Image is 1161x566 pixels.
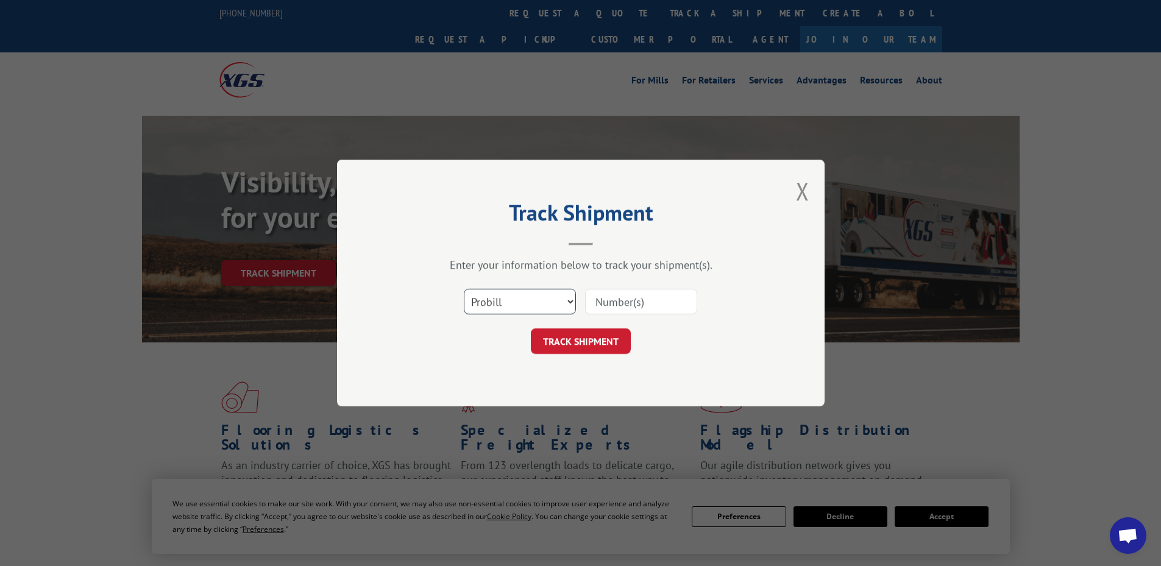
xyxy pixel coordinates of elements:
[531,328,631,354] button: TRACK SHIPMENT
[398,204,764,227] h2: Track Shipment
[398,258,764,272] div: Enter your information below to track your shipment(s).
[796,175,809,207] button: Close modal
[1110,517,1146,554] div: Open chat
[585,289,697,314] input: Number(s)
